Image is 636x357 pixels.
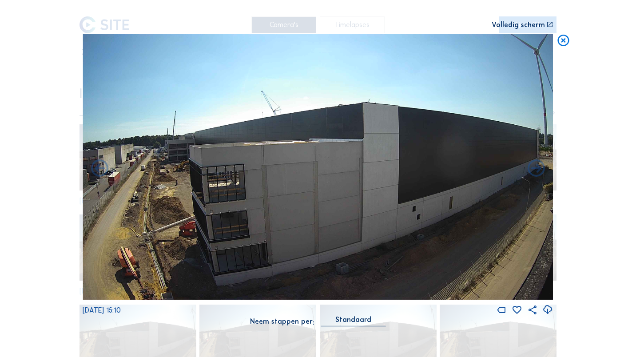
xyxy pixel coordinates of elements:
[250,318,314,325] div: Neem stappen per:
[492,21,545,28] div: Volledig scherm
[526,159,547,179] i: Back
[321,316,386,326] div: Standaard
[83,34,553,300] img: Image
[83,306,121,314] span: [DATE] 15:10
[89,159,110,179] i: Forward
[335,316,371,324] div: Standaard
